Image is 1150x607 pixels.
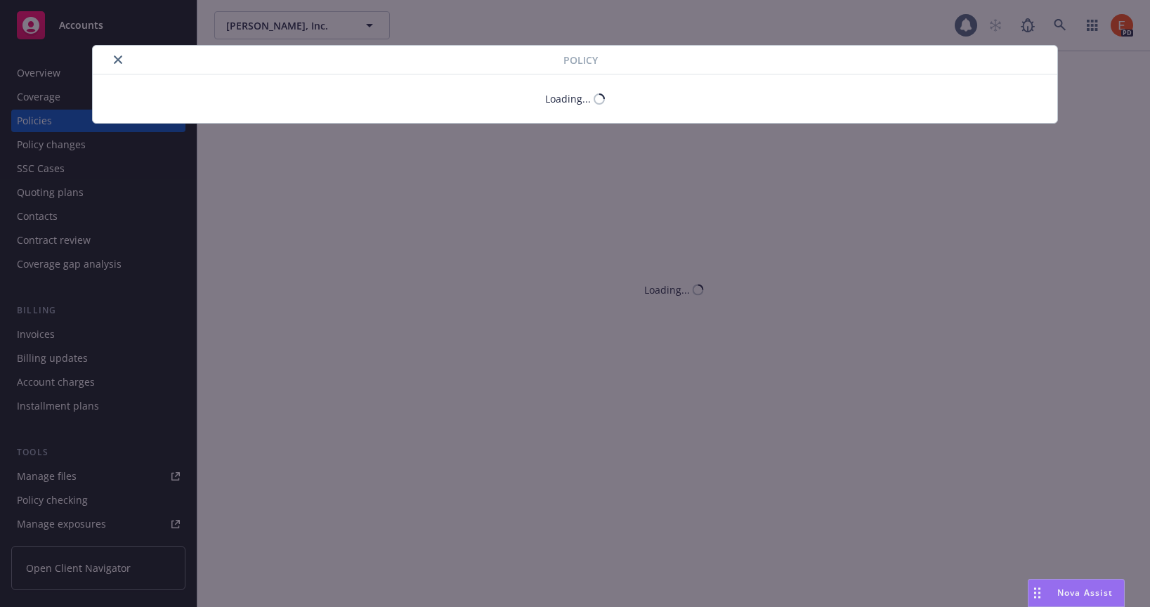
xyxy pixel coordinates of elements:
[545,91,591,106] div: Loading...
[1028,579,1125,607] button: Nova Assist
[1028,580,1046,606] div: Drag to move
[563,53,598,67] span: Policy
[1057,587,1113,599] span: Nova Assist
[110,51,126,68] button: close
